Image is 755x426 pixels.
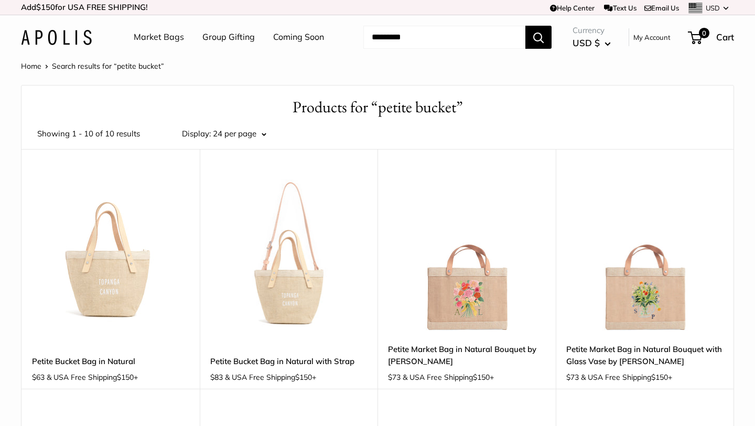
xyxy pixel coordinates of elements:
[403,374,494,381] span: & USA Free Shipping +
[573,37,600,48] span: USD $
[37,126,140,141] span: Showing 1 - 10 of 10 results
[651,372,668,382] span: $150
[716,31,734,42] span: Cart
[210,355,368,367] a: Petite Bucket Bag in Natural with Strap
[525,26,552,49] button: Search
[273,29,324,45] a: Coming Soon
[52,61,164,71] span: Search results for “petite bucket”
[32,175,189,333] a: Petite Bucket Bag in NaturalPetite Bucket Bag in Natural
[573,23,611,38] span: Currency
[699,28,709,38] span: 0
[210,175,368,333] a: Petite Bucket Bag in Natural with StrapPetite Bucket Bag in Natural with Strap
[573,35,611,51] button: USD $
[633,31,671,44] a: My Account
[21,61,41,71] a: Home
[363,26,525,49] input: Search...
[566,175,724,333] a: description_The Artist Collection with Amy Logsdondescription_Amy Logson is a Ventura based painter
[32,355,189,367] a: Petite Bucket Bag in Natural
[21,30,92,45] img: Apolis
[550,4,595,12] a: Help Center
[581,374,672,381] span: & USA Free Shipping +
[182,126,211,141] label: Display:
[210,175,368,333] img: Petite Bucket Bag in Natural with Strap
[388,372,401,382] span: $73
[295,372,312,382] span: $150
[388,175,545,333] img: Petite Market Bag in Natural Bouquet by Amy Logsdon
[37,96,718,119] h1: Products for “petite bucket”
[210,372,223,382] span: $83
[117,372,134,382] span: $150
[36,2,55,12] span: $150
[604,4,636,12] a: Text Us
[566,343,724,368] a: Petite Market Bag in Natural Bouquet with Glass Vase by [PERSON_NAME]
[202,29,255,45] a: Group Gifting
[32,175,189,333] img: Petite Bucket Bag in Natural
[566,372,579,382] span: $73
[689,29,734,46] a: 0 Cart
[21,59,164,73] nav: Breadcrumb
[213,126,266,141] button: 24 per page
[213,129,256,139] span: 24 per page
[388,343,545,368] a: Petite Market Bag in Natural Bouquet by [PERSON_NAME]
[473,372,490,382] span: $150
[388,175,545,333] a: Petite Market Bag in Natural Bouquet by Amy LogsdonPetite Market Bag in Natural Bouquet by Amy Lo...
[644,4,679,12] a: Email Us
[225,374,316,381] span: & USA Free Shipping +
[566,175,724,333] img: description_The Artist Collection with Amy Logsdon
[32,372,45,382] span: $63
[706,4,720,12] span: USD
[47,374,138,381] span: & USA Free Shipping +
[134,29,184,45] a: Market Bags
